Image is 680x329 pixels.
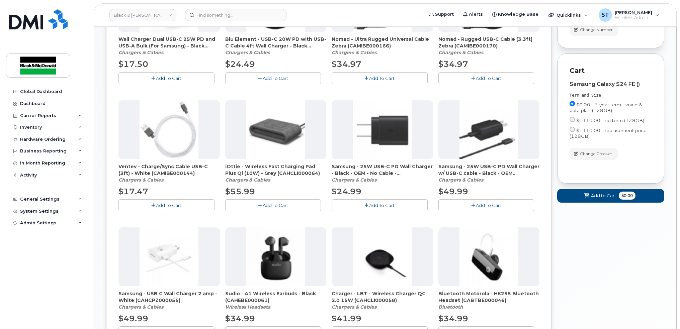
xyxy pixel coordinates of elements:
a: Alerts [458,8,488,21]
span: Alerts [469,11,483,18]
a: Knowledge Base [488,8,543,21]
span: Bluetooth Motorola - HK255 Bluetooth Headset (CABTBE000046) [438,290,540,304]
span: Wall Charger Dual USB-C 25W PD and USB-A Bulk (For Samsung) - Black (CAHCBE000093) [118,36,220,49]
span: ST [601,11,609,19]
span: Add to Cart [591,193,616,199]
em: Bluetooth [438,304,463,310]
span: $24.49 [225,59,255,69]
span: Wireless Admin [615,15,652,20]
span: $24.99 [332,187,361,196]
div: Nomad - Ultra Rugged Universal Cable Zebra (CAMIBE000166) [332,36,433,56]
div: Quicklinks [544,8,593,22]
img: accessory36405.JPG [353,227,412,286]
span: $34.99 [225,314,255,323]
div: Sudio - A1 Wireless Earbuds - Black (CAHEBE000061) [225,290,327,310]
div: Nomad - Rugged USB-C Cable (3.3ft) Zebra (CAMIBE000170) [438,36,540,56]
button: Add To Cart [332,72,428,84]
span: Quicklinks [557,12,581,18]
div: Bluetooth Motorola - HK255 Bluetooth Headset (CABTBE000046) [438,290,540,310]
span: Nomad - Rugged USB-C Cable (3.3ft) Zebra (CAMIBE000170) [438,36,540,49]
img: accessory36354.JPG [140,227,198,286]
span: Add To Cart [156,76,181,81]
span: Blu Element - USB-C 20W PD with USB-C Cable 4ft Wall Charger - Black (CAHCPZ000096) [225,36,327,49]
input: $1110.00 - no term (128GB) [570,117,575,122]
button: Add To Cart [118,72,215,84]
span: $34.99 [438,314,468,323]
span: $49.99 [438,187,468,196]
span: $17.50 [118,59,148,69]
span: Change Product [580,151,612,157]
img: accessory36708.JPG [353,100,412,159]
div: Charger - LBT - Wireless Charger QC 2.0 15W (CAHCLI000058) [332,290,433,310]
div: Blu Element - USB-C 20W PD with USB-C Cable 4ft Wall Charger - Black (CAHCPZ000096) [225,36,327,56]
span: Samsung - 25W USB-C PD Wall Charger w/ USB-C cable - Black - OEM (CAHCPZ000082) [438,163,540,177]
img: accessory36552.JPG [140,100,198,159]
em: Chargers & Cables [118,49,163,56]
em: Chargers & Cables [225,177,270,183]
span: Nomad - Ultra Rugged Universal Cable Zebra (CAMIBE000166) [332,36,433,49]
img: accessory36212.JPG [459,227,518,286]
span: $1110.00 - replacement price (128GB) [570,128,647,139]
span: $55.99 [225,187,255,196]
em: Chargers & Cables [118,177,163,183]
em: Wireless Headsets [225,304,270,310]
a: Support [425,8,458,21]
span: Add To Cart [476,76,501,81]
img: accessory36554.JPG [246,100,305,159]
input: Find something... [185,9,286,21]
span: Sudio - A1 Wireless Earbuds - Black (CAHEBE000061) [225,290,327,304]
span: $34.97 [438,59,468,69]
div: Ventev - Charge/Sync Cable USB-C (3ft) - White (CAMIBE000144) [118,163,220,183]
span: Add To Cart [156,203,181,208]
span: $0.00 - 3 year term - voice & data plan (128GB) [570,102,642,113]
span: Change Number [580,27,613,33]
a: Black & McDonald [109,9,176,21]
span: $1110.00 - no term (128GB) [576,118,644,123]
em: Chargers & Cables [225,49,270,56]
span: Ventev - Charge/Sync Cable USB-C (3ft) - White (CAMIBE000144) [118,163,220,177]
span: $41.99 [332,314,361,323]
div: iOttie - Wireless Fast Charging Pad Plus Qi (10W) - Grey (CAHCLI000064) [225,163,327,183]
span: Support [435,11,454,18]
em: Chargers & Cables [332,304,376,310]
img: accessory36709.JPG [459,100,518,159]
span: $49.99 [118,314,148,323]
button: Add To Cart [438,199,534,211]
span: $17.47 [118,187,148,196]
button: Add to Cart $0.00 [557,189,664,203]
em: Chargers & Cables [332,49,376,56]
button: Add To Cart [332,199,428,211]
div: Samsung - 25W USB-C PD Wall Charger w/ USB-C cable - Black - OEM (CAHCPZ000082) [438,163,540,183]
span: [PERSON_NAME] [615,10,652,15]
em: Chargers & Cables [332,177,376,183]
span: Add To Cart [476,203,501,208]
button: Change Number [570,24,618,36]
button: Add To Cart [438,72,534,84]
span: Add To Cart [369,76,395,81]
button: Add To Cart [225,199,321,211]
input: $0.00 - 3 year term - voice & data plan (128GB) [570,101,575,106]
span: Charger - LBT - Wireless Charger QC 2.0 15W (CAHCLI000058) [332,290,433,304]
span: $0.00 [619,192,635,200]
div: Wall Charger Dual USB-C 25W PD and USB-A Bulk (For Samsung) - Black (CAHCBE000093) [118,36,220,56]
span: Add To Cart [369,203,395,208]
span: Samsung - USB C Wall Charger 2 amp - White (CAHCPZ000055) [118,290,220,304]
div: Term and Size [570,93,652,98]
div: Samsung - 25W USB-C PD Wall Charger - Black - OEM - No Cable - (CAHCPZ000081) [332,163,433,183]
input: $1110.00 - replacement price (128GB) [570,127,575,132]
span: Knowledge Base [498,11,538,18]
button: Add To Cart [225,72,321,84]
span: Add To Cart [263,76,288,81]
span: Add To Cart [263,203,288,208]
div: Samsung - USB C Wall Charger 2 amp - White (CAHCPZ000055) [118,290,220,310]
div: Samsung Galaxy S24 FE () [570,81,652,87]
div: Sogand Tavakoli [594,8,664,22]
img: accessory36654.JPG [246,227,305,286]
span: iOttie - Wireless Fast Charging Pad Plus Qi (10W) - Grey (CAHCLI000064) [225,163,327,177]
p: Cart [570,66,652,76]
em: Chargers & Cables [118,304,163,310]
em: Chargers & Cables [438,49,483,56]
span: $34.97 [332,59,361,69]
em: Chargers & Cables [438,177,483,183]
button: Change Product [570,148,618,159]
